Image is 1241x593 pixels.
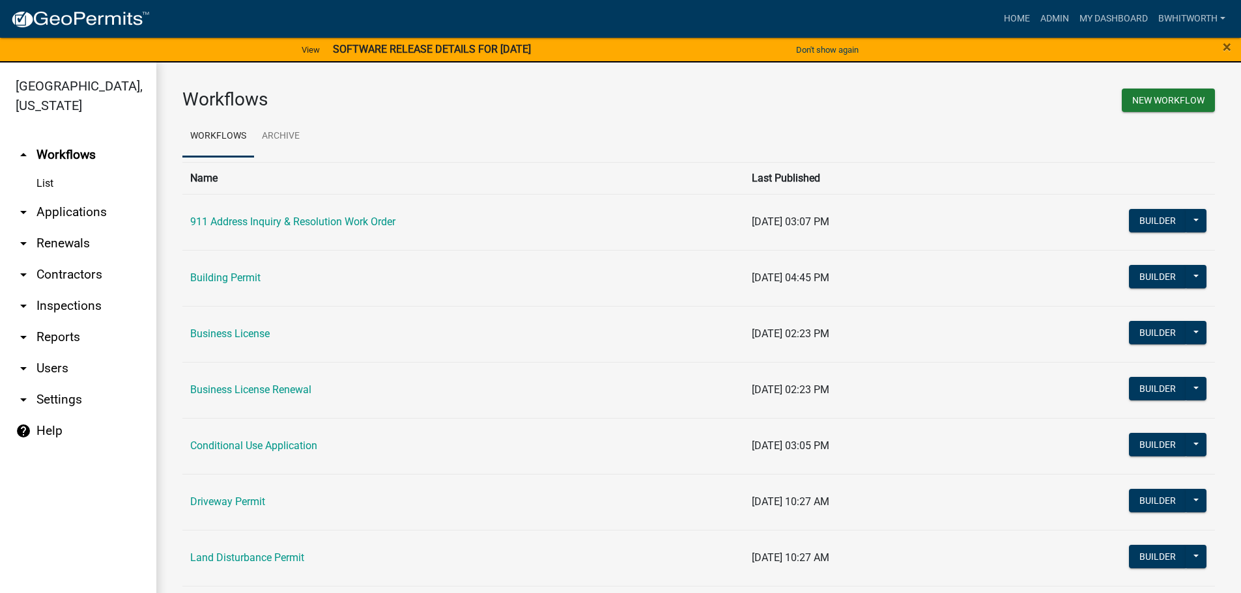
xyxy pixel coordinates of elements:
strong: SOFTWARE RELEASE DETAILS FOR [DATE] [333,43,531,55]
button: Builder [1129,545,1186,568]
a: Archive [254,116,307,158]
a: Conditional Use Application [190,439,317,452]
a: Business License Renewal [190,383,311,396]
a: Admin [1035,7,1074,31]
i: arrow_drop_down [16,392,31,407]
i: arrow_drop_down [16,204,31,220]
span: [DATE] 02:23 PM [752,327,829,340]
a: Workflows [182,116,254,158]
th: Last Published [744,162,978,194]
button: Builder [1129,265,1186,288]
span: [DATE] 10:27 AM [752,495,829,508]
i: arrow_drop_down [16,236,31,251]
a: My Dashboard [1074,7,1153,31]
button: Builder [1129,489,1186,512]
a: BWhitworth [1153,7,1231,31]
th: Name [182,162,744,194]
button: Don't show again [791,39,864,61]
span: × [1223,38,1231,56]
a: 911 Address Inquiry & Resolution Work Order [190,215,395,228]
button: Builder [1129,209,1186,232]
span: [DATE] 04:45 PM [752,271,829,284]
a: Business License [190,327,270,340]
i: arrow_drop_down [16,267,31,283]
a: View [296,39,325,61]
a: Land Disturbance Permit [190,551,304,564]
button: Builder [1129,433,1186,456]
button: New Workflow [1122,89,1215,112]
i: arrow_drop_down [16,298,31,314]
i: arrow_drop_down [16,329,31,345]
button: Close [1223,39,1231,55]
a: Home [999,7,1035,31]
span: [DATE] 03:05 PM [752,439,829,452]
a: Building Permit [190,271,261,284]
a: Driveway Permit [190,495,265,508]
span: [DATE] 02:23 PM [752,383,829,396]
button: Builder [1129,377,1186,400]
i: arrow_drop_down [16,361,31,376]
button: Builder [1129,321,1186,344]
h3: Workflows [182,89,689,111]
i: help [16,423,31,439]
i: arrow_drop_up [16,147,31,163]
span: [DATE] 03:07 PM [752,215,829,228]
span: [DATE] 10:27 AM [752,551,829,564]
